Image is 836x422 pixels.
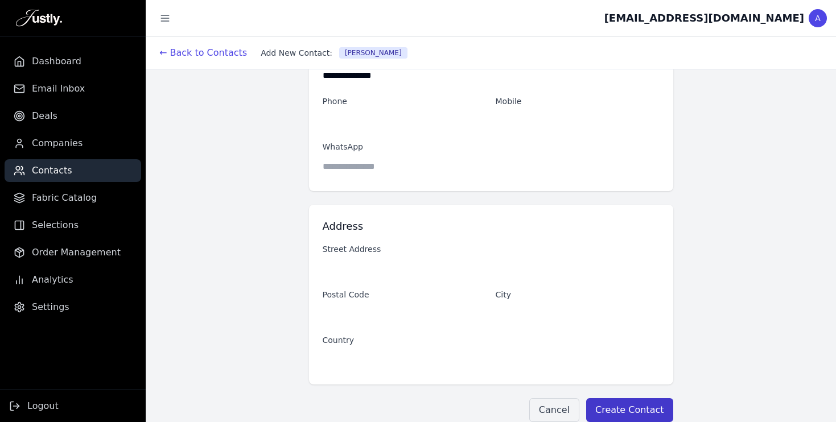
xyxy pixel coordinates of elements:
[529,398,579,422] button: Cancel
[323,289,487,300] label: Postal Code
[586,398,673,422] button: Create Contact
[5,50,141,73] a: Dashboard
[155,8,175,28] button: Toggle sidebar
[5,159,141,182] a: Contacts
[16,9,62,27] img: Justly Logo
[323,96,487,107] label: Phone
[323,334,660,346] label: Country
[5,105,141,127] a: Deals
[155,44,252,62] button: ← Back to Contacts
[323,141,660,152] label: WhatsApp
[261,47,332,59] span: Add New Contact:
[323,243,660,255] label: Street Address
[5,77,141,100] a: Email Inbox
[5,268,141,291] a: Analytics
[27,399,59,413] span: Logout
[5,296,141,318] a: Settings
[496,289,660,300] label: City
[5,214,141,237] a: Selections
[5,187,141,209] a: Fabric Catalog
[809,9,827,27] div: A
[339,47,407,59] span: [PERSON_NAME]
[32,191,97,205] span: Fabric Catalog
[5,132,141,155] a: Companies
[323,218,660,234] h2: Address
[32,136,83,150] span: Companies
[32,218,79,232] span: Selections
[5,241,141,264] a: Order Management
[32,273,73,287] span: Analytics
[604,10,804,26] div: [EMAIL_ADDRESS][DOMAIN_NAME]
[32,55,81,68] span: Dashboard
[32,246,121,259] span: Order Management
[32,82,85,96] span: Email Inbox
[32,300,69,314] span: Settings
[32,109,57,123] span: Deals
[9,399,59,413] button: Logout
[496,96,660,107] label: Mobile
[32,164,72,177] span: Contacts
